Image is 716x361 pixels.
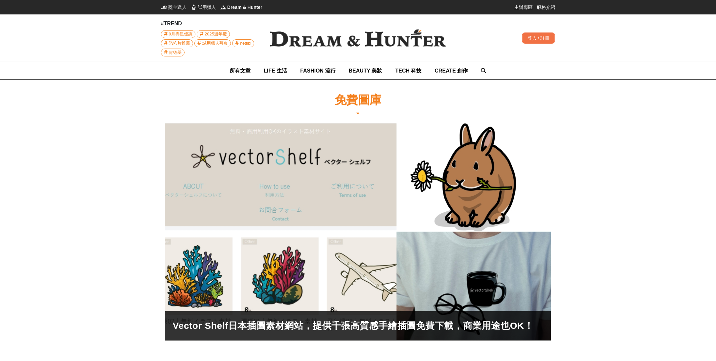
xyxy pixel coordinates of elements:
[169,40,190,47] span: 恐怖片推薦
[259,19,457,57] img: Dream & Hunter
[395,62,422,79] a: TECH 科技
[264,68,287,74] span: LIFE 生活
[168,4,187,11] span: 獎金獵人
[169,31,192,38] span: 9月壽星優惠
[232,39,254,47] a: netflix
[161,39,193,47] a: 恐怖片推薦
[300,68,336,74] span: FASHION 流行
[161,49,185,56] a: 肯德基
[435,62,468,79] a: CREATE 創作
[522,32,555,44] div: 登入 / 註冊
[202,40,228,47] span: 試用獵人募集
[537,4,555,11] a: 服務介紹
[173,319,543,333] a: Vector Shelf日本插圖素材網站，提供千張高質感手繪插圖免費下載，商業用途也OK！
[230,62,251,79] a: 所有文章
[161,4,168,11] img: 獎金獵人
[197,30,230,38] a: 2025週年慶
[194,39,231,47] a: 試用獵人募集
[161,20,259,28] div: #TREND
[395,68,422,74] span: TECH 科技
[190,4,197,11] img: 試用獵人
[435,68,468,74] span: CREATE 創作
[198,4,216,11] span: 試用獵人
[349,62,382,79] a: BEAUTY 美妝
[169,49,182,56] span: 肯德基
[514,4,533,11] a: 主辦專區
[349,68,382,74] span: BEAUTY 美妝
[190,4,216,11] a: 試用獵人試用獵人
[161,4,187,11] a: 獎金獵人獎金獵人
[161,30,195,38] a: 9月壽星優惠
[230,68,251,74] span: 所有文章
[205,31,227,38] span: 2025週年慶
[240,40,251,47] span: netflix
[165,123,551,341] a: Vector Shelf日本插圖素材網站，提供千張高質感手繪插圖免費下載，商業用途也OK！
[300,62,336,79] a: FASHION 流行
[264,62,287,79] a: LIFE 生活
[335,93,381,107] h1: 免費圖庫
[220,4,262,11] a: Dream & HunterDream & Hunter
[227,4,262,11] span: Dream & Hunter
[220,4,227,11] img: Dream & Hunter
